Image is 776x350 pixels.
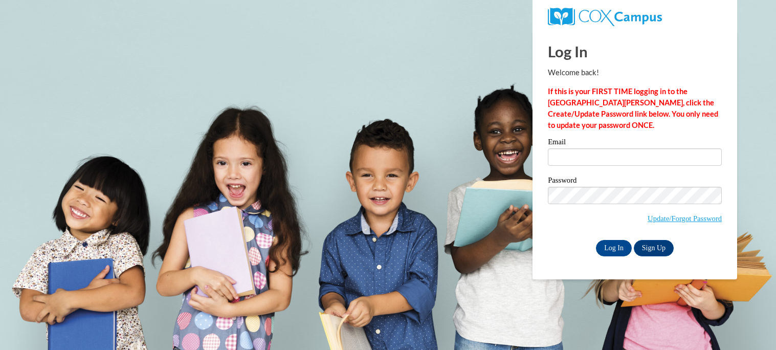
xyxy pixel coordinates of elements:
[548,67,722,78] p: Welcome back!
[548,87,718,129] strong: If this is your FIRST TIME logging in to the [GEOGRAPHIC_DATA][PERSON_NAME], click the Create/Upd...
[548,8,662,26] img: COX Campus
[548,177,722,187] label: Password
[548,12,662,20] a: COX Campus
[648,214,722,223] a: Update/Forgot Password
[596,240,632,256] input: Log In
[548,41,722,62] h1: Log In
[634,240,674,256] a: Sign Up
[548,138,722,148] label: Email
